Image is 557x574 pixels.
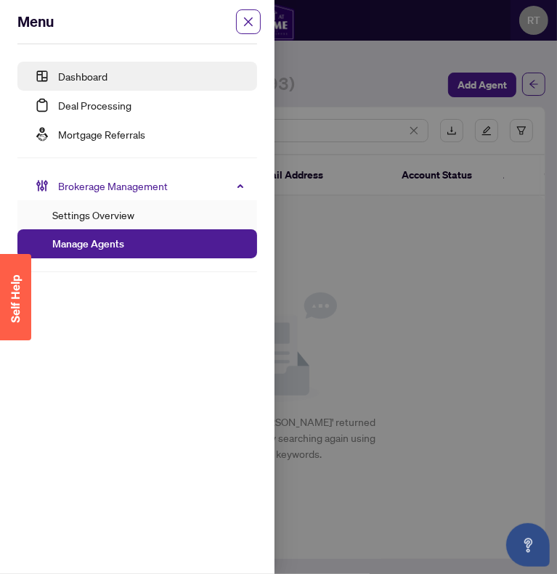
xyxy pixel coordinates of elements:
[58,128,145,141] a: Mortgage Referrals
[58,171,245,200] span: Brokerage Management
[506,523,550,567] button: Open asap
[58,99,131,112] a: Deal Processing
[52,208,134,221] a: Settings Overview
[9,274,23,323] span: Self Help
[236,9,261,34] span: close
[17,12,240,32] div: Menu
[52,237,124,250] a: Manage Agents
[58,70,107,83] a: Dashboard
[240,13,257,30] button: Close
